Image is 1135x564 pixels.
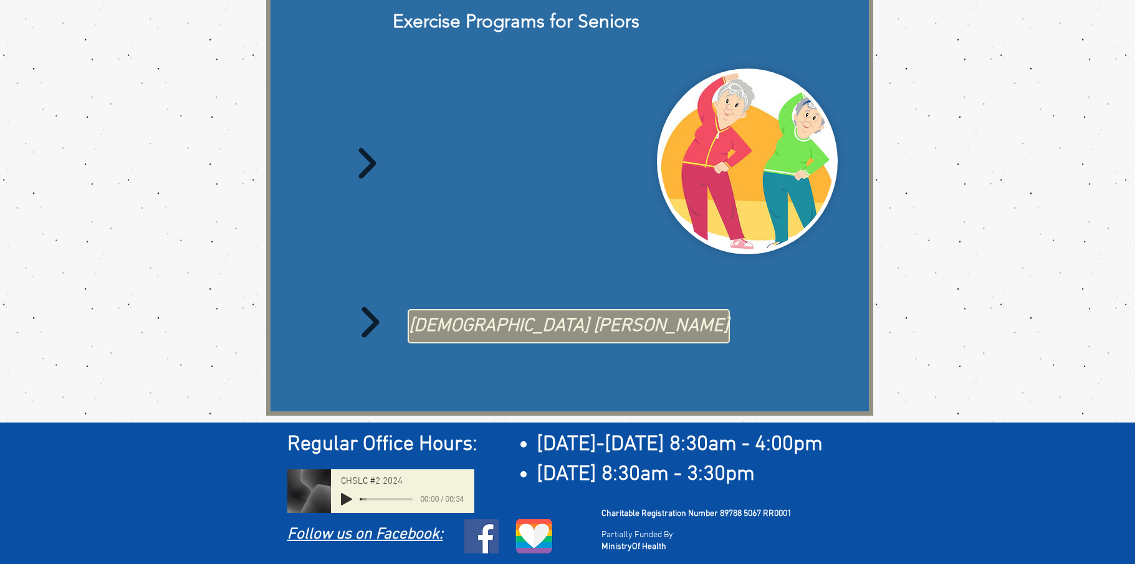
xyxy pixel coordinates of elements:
button: Play [341,493,352,505]
span: Ministry [601,542,632,552]
span: [DATE] 8:30am - 3:30pm [537,462,755,487]
span: Charitable Registration Number 89788 5067 RR0001 [601,509,792,519]
ul: Social Bar [464,519,499,553]
a: Follow us on Facebook: [287,525,443,544]
a: Taoist Tai Chi [408,309,730,343]
span: Of Health [632,542,666,552]
span: 00:00 / 00:34 [413,493,464,505]
span: [DATE]-[DATE] 8:30am - 4:00pm [537,432,823,457]
h2: ​ [287,430,858,460]
span: [DEMOGRAPHIC_DATA] [PERSON_NAME] [409,313,729,340]
span: Exercise Programs for Seniors [393,10,639,32]
img: exercise-class.jpg [661,72,834,251]
span: Regular Office Hours: [287,432,477,457]
span: Partially Funded By: [601,530,675,540]
img: LGBTQ logo.png [515,519,553,553]
img: Facebook [464,519,499,553]
span: CHSLC #2 2024 [341,477,403,486]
